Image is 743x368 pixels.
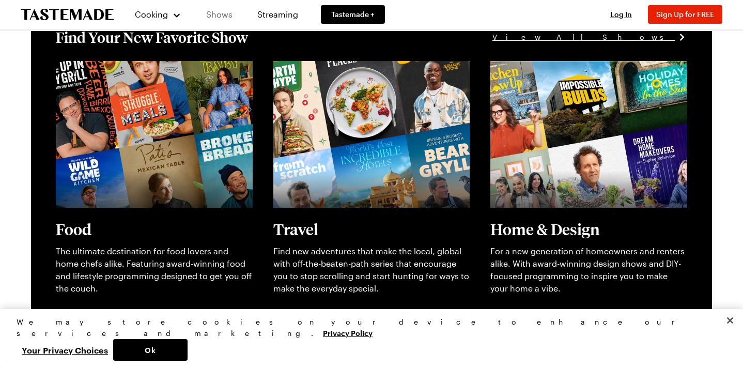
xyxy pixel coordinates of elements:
[656,10,714,19] span: Sign Up for FREE
[600,9,642,20] button: Log In
[323,328,373,338] a: More information about your privacy, opens in a new tab
[56,28,248,47] h1: Find Your New Favorite Show
[321,5,385,24] a: Tastemade +
[56,62,197,72] a: View full content for [object Object]
[490,62,631,72] a: View full content for [object Object]
[134,2,181,27] button: Cooking
[17,316,718,361] div: Privacy
[719,309,741,332] button: Close
[610,10,632,19] span: Log In
[331,9,375,20] span: Tastemade +
[135,9,168,19] span: Cooking
[21,9,114,21] a: To Tastemade Home Page
[492,32,675,43] span: View All Shows
[273,62,414,72] a: View full content for [object Object]
[648,5,722,24] button: Sign Up for FREE
[17,316,718,339] div: We may store cookies on your device to enhance our services and marketing.
[17,339,113,361] button: Your Privacy Choices
[113,339,188,361] button: Ok
[492,32,687,43] a: View All Shows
